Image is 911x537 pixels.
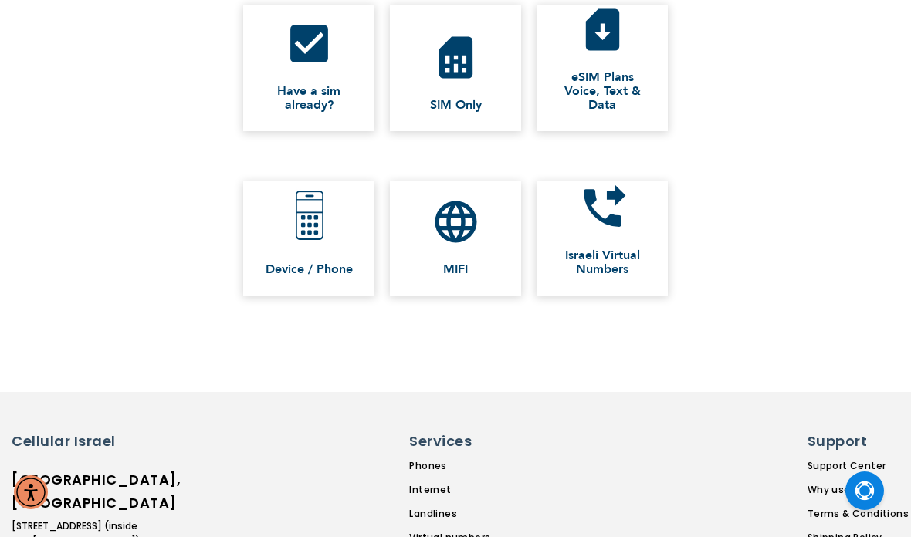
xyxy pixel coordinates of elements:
[808,431,899,451] h6: Support
[808,507,909,521] a: Terms & Conditions
[409,459,550,473] a: Phones
[431,32,481,83] i: sim_card
[12,468,143,515] h6: [GEOGRAPHIC_DATA], [GEOGRAPHIC_DATA]
[577,183,628,233] i: phone_forwarded
[552,70,652,112] span: eSIM Plans Voice, Text & Data
[390,181,521,296] a: language MIFI
[12,431,143,451] h6: Cellular Israel
[431,197,481,247] i: language
[430,98,482,112] span: SIM Only
[409,507,550,521] a: Landlines
[409,431,540,451] h6: Services
[409,483,550,497] a: Internet
[243,181,374,296] a: Device / Phone
[284,19,334,69] i: check_box
[537,5,668,131] a: sim_card_download eSIM PlansVoice, Text & Data
[808,459,909,473] a: Support Center
[443,262,468,276] span: MIFI
[537,181,668,296] a: phone_forwarded Israeli Virtual Numbers
[266,262,353,276] span: Device / Phone
[243,5,374,131] a: check_box Have a sim already?
[577,5,628,55] i: sim_card_download
[552,248,652,276] span: Israeli Virtual Numbers
[390,5,521,131] a: sim_card SIM Only
[808,483,909,497] a: Why use us?
[259,84,359,112] span: Have a sim already?
[14,475,48,509] div: Accessibility Menu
